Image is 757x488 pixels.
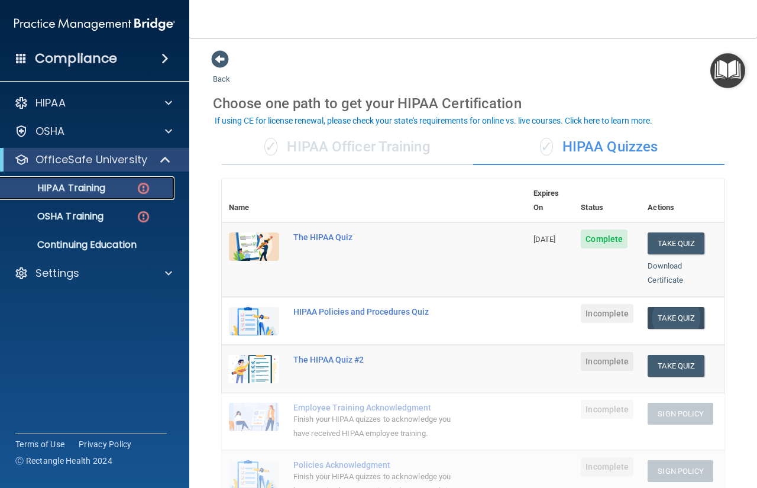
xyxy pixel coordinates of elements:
th: Actions [640,179,724,222]
span: ✓ [264,138,277,156]
div: Policies Acknowledgment [293,460,467,470]
button: If using CE for license renewal, please check your state's requirements for online vs. live cours... [213,115,654,127]
a: OSHA [14,124,172,138]
p: OfficeSafe University [35,153,147,167]
a: Download Certificate [648,261,683,285]
span: Complete [581,230,627,248]
span: Incomplete [581,400,633,419]
a: Back [213,60,230,83]
div: Choose one path to get your HIPAA Certification [213,86,733,121]
th: Name [222,179,286,222]
a: OfficeSafe University [14,153,172,167]
a: HIPAA [14,96,172,110]
button: Take Quiz [648,232,704,254]
div: The HIPAA Quiz [293,232,467,242]
span: Incomplete [581,457,633,476]
img: danger-circle.6113f641.png [136,181,151,196]
a: Settings [14,266,172,280]
p: HIPAA [35,96,66,110]
span: ✓ [540,138,553,156]
img: PMB logo [14,12,175,36]
p: OSHA Training [8,211,103,222]
div: Employee Training Acknowledgment [293,403,467,412]
div: Finish your HIPAA quizzes to acknowledge you have received HIPAA employee training. [293,412,467,441]
th: Status [574,179,640,222]
button: Take Quiz [648,355,704,377]
span: [DATE] [533,235,556,244]
div: HIPAA Quizzes [473,130,724,165]
button: Sign Policy [648,460,713,482]
p: OSHA [35,124,65,138]
h4: Compliance [35,50,117,67]
p: HIPAA Training [8,182,105,194]
p: Continuing Education [8,239,169,251]
button: Open Resource Center [710,53,745,88]
span: Incomplete [581,352,633,371]
div: HIPAA Officer Training [222,130,473,165]
span: Incomplete [581,304,633,323]
a: Terms of Use [15,438,64,450]
img: danger-circle.6113f641.png [136,209,151,224]
button: Take Quiz [648,307,704,329]
p: Settings [35,266,79,280]
span: Ⓒ Rectangle Health 2024 [15,455,112,467]
div: If using CE for license renewal, please check your state's requirements for online vs. live cours... [215,117,652,125]
th: Expires On [526,179,574,222]
button: Sign Policy [648,403,713,425]
a: Privacy Policy [79,438,132,450]
div: HIPAA Policies and Procedures Quiz [293,307,467,316]
div: The HIPAA Quiz #2 [293,355,467,364]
